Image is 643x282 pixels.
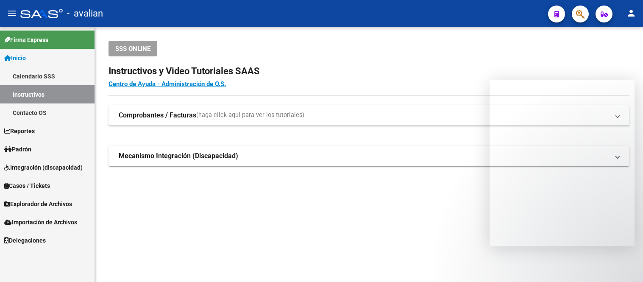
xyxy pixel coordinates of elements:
mat-expansion-panel-header: Comprobantes / Facturas(haga click aquí para ver los tutoriales) [109,105,629,126]
span: Inicio [4,53,26,63]
a: Centro de Ayuda - Administración de O.S. [109,80,226,88]
strong: Comprobantes / Facturas [119,111,196,120]
span: Explorador de Archivos [4,199,72,209]
mat-icon: menu [7,8,17,18]
h2: Instructivos y Video Tutoriales SAAS [109,63,629,79]
iframe: Intercom live chat [614,253,635,274]
iframe: Intercom live chat mensaje [490,80,635,246]
strong: Mecanismo Integración (Discapacidad) [119,151,238,161]
button: SSS ONLINE [109,41,157,56]
span: Integración (discapacidad) [4,163,83,172]
mat-icon: person [626,8,636,18]
span: SSS ONLINE [115,45,150,53]
span: Casos / Tickets [4,181,50,190]
span: (haga click aquí para ver los tutoriales) [196,111,304,120]
span: - avalian [67,4,103,23]
mat-expansion-panel-header: Mecanismo Integración (Discapacidad) [109,146,629,166]
span: Padrón [4,145,31,154]
span: Firma Express [4,35,48,45]
span: Delegaciones [4,236,46,245]
span: Reportes [4,126,35,136]
span: Importación de Archivos [4,218,77,227]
